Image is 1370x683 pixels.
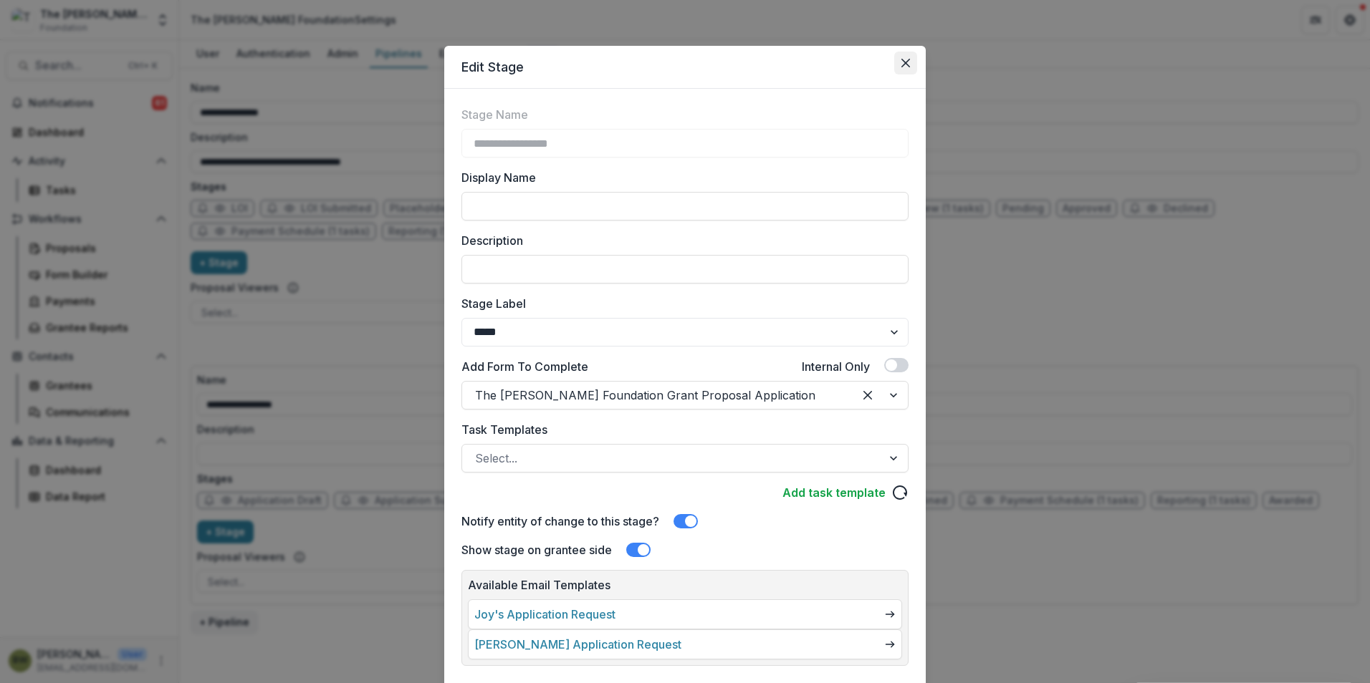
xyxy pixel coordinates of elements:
[461,106,528,123] label: Stage Name
[461,169,900,186] label: Display Name
[474,636,681,653] a: [PERSON_NAME] Application Request
[782,484,886,501] a: Add task template
[468,576,902,594] p: Available Email Templates
[856,384,879,407] div: Clear selected options
[891,484,909,501] svg: reload
[894,52,917,74] button: Close
[802,358,870,375] label: Internal Only
[461,541,612,558] label: Show stage on grantee side
[461,358,588,375] label: Add Form To Complete
[461,232,900,249] label: Description
[444,46,926,89] header: Edit Stage
[461,421,900,438] label: Task Templates
[461,295,900,312] label: Stage Label
[474,606,615,623] a: Joy's Application Request
[461,513,659,530] label: Notify entity of change to this stage?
